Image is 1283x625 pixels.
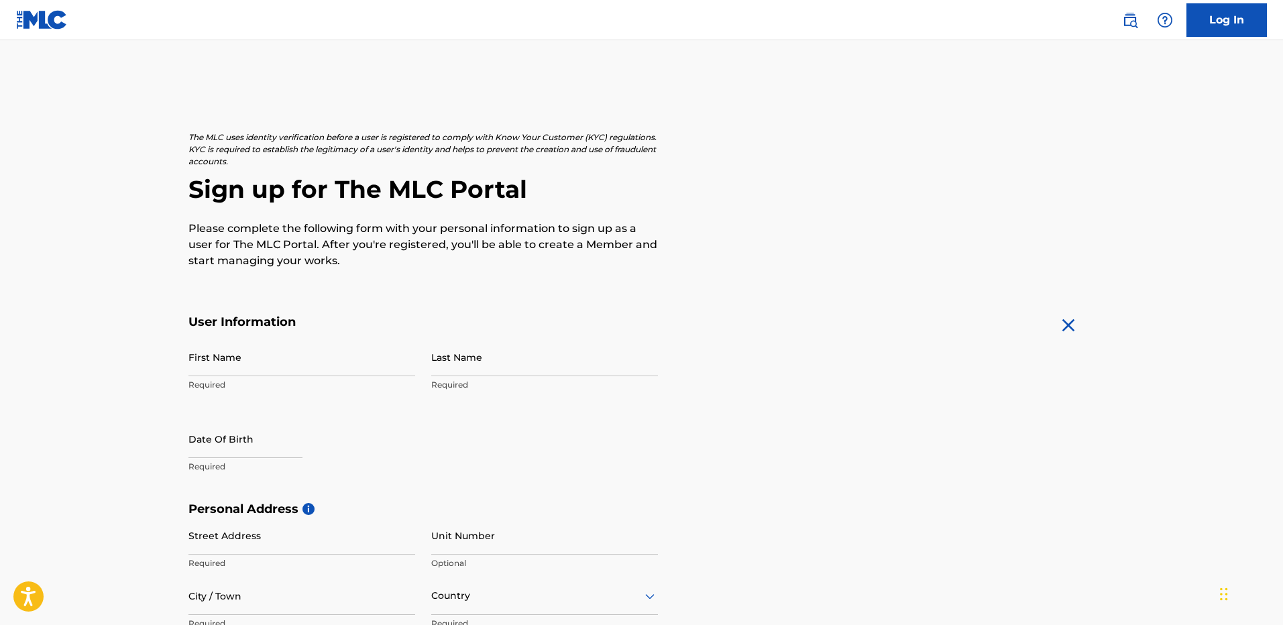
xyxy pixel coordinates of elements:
[1157,12,1173,28] img: help
[188,461,415,473] p: Required
[302,503,315,515] span: i
[16,10,68,30] img: MLC Logo
[188,221,658,269] p: Please complete the following form with your personal information to sign up as a user for The ML...
[431,557,658,569] p: Optional
[188,174,1095,205] h2: Sign up for The MLC Portal
[188,502,1095,517] h5: Personal Address
[188,379,415,391] p: Required
[1220,574,1228,614] div: Перетащить
[1216,561,1283,625] iframe: Chat Widget
[1216,561,1283,625] div: Виджет чата
[1058,315,1079,336] img: close
[1186,3,1267,37] a: Log In
[188,557,415,569] p: Required
[188,131,658,168] p: The MLC uses identity verification before a user is registered to comply with Know Your Customer ...
[1117,7,1143,34] a: Public Search
[1122,12,1138,28] img: search
[1152,7,1178,34] div: Help
[188,315,658,330] h5: User Information
[431,379,658,391] p: Required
